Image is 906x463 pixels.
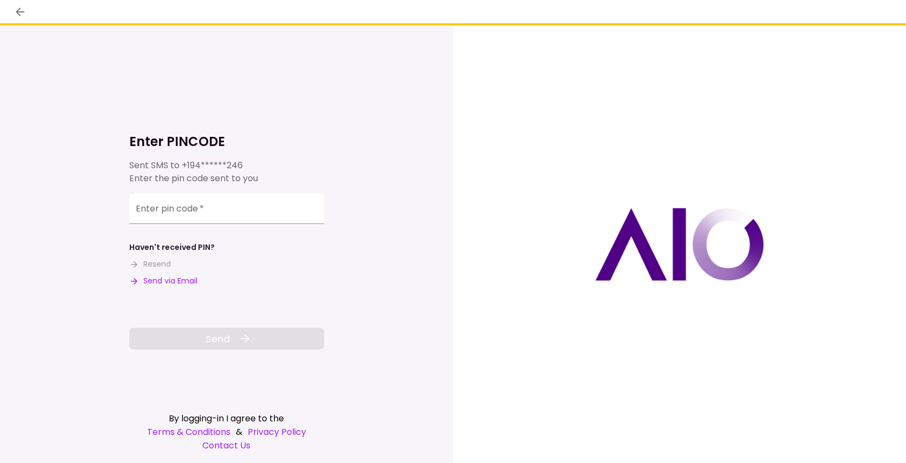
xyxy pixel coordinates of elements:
[129,259,171,270] button: Resend
[129,242,215,253] div: Haven't received PIN?
[129,425,324,439] div: &
[11,3,29,21] button: back
[129,133,324,150] h1: Enter PINCODE
[129,328,324,349] button: Send
[595,208,764,281] img: AIO logo
[129,412,324,425] div: By logging-in I agree to the
[129,275,197,287] button: Send via Email
[206,332,230,346] span: Send
[129,159,324,185] div: Sent SMS to Enter the pin code sent to you
[129,439,324,452] a: Contact Us
[248,425,306,439] a: Privacy Policy
[147,425,230,439] a: Terms & Conditions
